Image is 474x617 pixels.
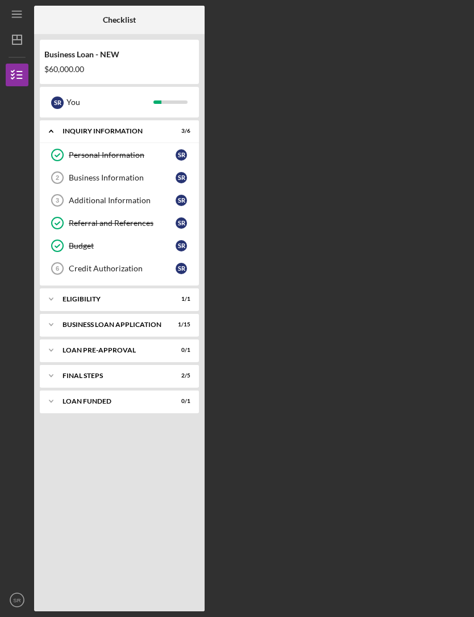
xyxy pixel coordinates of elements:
[44,50,194,59] div: Business Loan - NEW
[63,321,162,328] div: BUSINESS LOAN APPLICATION
[63,372,162,379] div: FINAL STEPS
[170,398,190,405] div: 0 / 1
[176,195,187,206] div: S R
[56,174,59,181] tspan: 2
[63,296,162,303] div: ELIGIBILITY
[56,265,59,272] tspan: 6
[45,257,193,280] a: 6Credit AuthorizationSR
[170,347,190,354] div: 0 / 1
[69,173,176,182] div: Business Information
[170,321,190,328] div: 1 / 15
[13,597,20,603] text: SR
[170,372,190,379] div: 2 / 5
[45,212,193,234] a: Referral and ReferencesSR
[66,93,153,112] div: You
[45,166,193,189] a: 2Business InformationSR
[63,347,162,354] div: LOAN PRE-APPROVAL
[176,217,187,229] div: S R
[176,149,187,161] div: S R
[45,189,193,212] a: 3Additional InformationSR
[69,150,176,160] div: Personal Information
[63,398,162,405] div: LOAN FUNDED
[51,96,64,109] div: S R
[170,128,190,135] div: 3 / 6
[170,296,190,303] div: 1 / 1
[63,128,162,135] div: INQUIRY INFORMATION
[69,219,176,228] div: Referral and References
[44,65,194,74] div: $60,000.00
[45,234,193,257] a: BudgetSR
[176,263,187,274] div: S R
[6,589,28,611] button: SR
[69,241,176,250] div: Budget
[69,264,176,273] div: Credit Authorization
[176,172,187,183] div: S R
[56,197,59,204] tspan: 3
[45,144,193,166] a: Personal InformationSR
[103,15,136,24] b: Checklist
[176,240,187,251] div: S R
[69,196,176,205] div: Additional Information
